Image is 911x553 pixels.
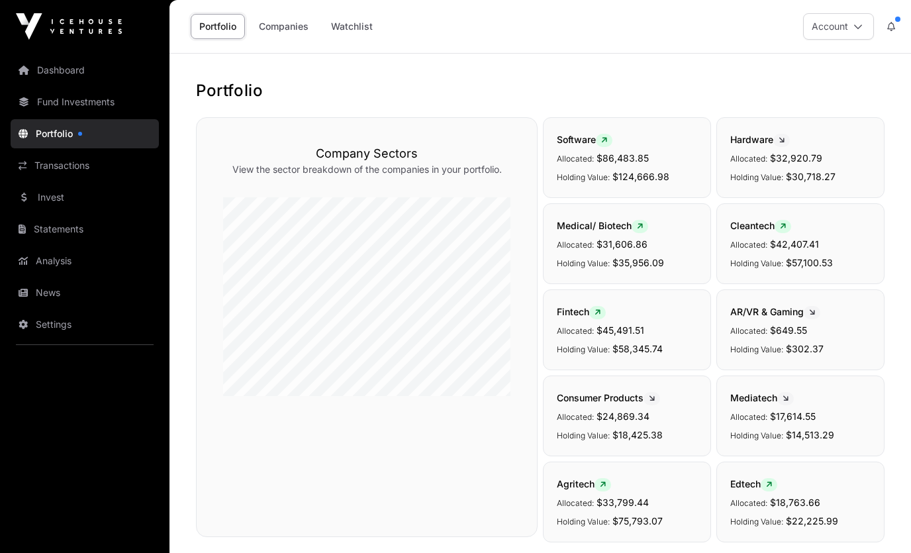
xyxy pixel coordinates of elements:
span: Allocated: [730,240,767,250]
img: Icehouse Ventures Logo [16,13,122,40]
a: Transactions [11,151,159,180]
a: Companies [250,14,317,39]
span: Edtech [730,478,777,489]
span: Holding Value: [557,258,610,268]
a: Portfolio [11,119,159,148]
span: $45,491.51 [597,325,644,336]
span: $22,225.99 [786,515,838,527]
span: Holding Value: [730,430,783,440]
a: News [11,278,159,307]
span: Allocated: [557,412,594,422]
span: $42,407.41 [770,238,819,250]
span: Holding Value: [557,172,610,182]
a: Invest [11,183,159,212]
a: Portfolio [191,14,245,39]
span: $33,799.44 [597,497,649,508]
span: Allocated: [557,240,594,250]
span: Holding Value: [557,517,610,527]
span: $58,345.74 [612,343,663,354]
span: $302.37 [786,343,824,354]
span: Holding Value: [730,172,783,182]
a: Statements [11,215,159,244]
span: Medical/ Biotech [557,220,648,231]
span: Allocated: [557,498,594,508]
a: Analysis [11,246,159,276]
span: $75,793.07 [612,515,663,527]
span: $57,100.53 [786,257,833,268]
h3: Company Sectors [223,144,510,163]
span: $17,614.55 [770,411,816,422]
span: Agritech [557,478,611,489]
span: Allocated: [730,412,767,422]
span: $32,920.79 [770,152,822,164]
span: $35,956.09 [612,257,664,268]
span: Holding Value: [730,258,783,268]
a: Fund Investments [11,87,159,117]
span: AR/VR & Gaming [730,306,820,317]
a: Settings [11,310,159,339]
span: $124,666.98 [612,171,669,182]
span: Allocated: [730,498,767,508]
span: Allocated: [557,154,594,164]
span: Software [557,134,612,145]
span: Mediatech [730,392,794,403]
span: $30,718.27 [786,171,836,182]
span: $24,869.34 [597,411,649,422]
span: $18,763.66 [770,497,820,508]
span: Allocated: [730,326,767,336]
a: Dashboard [11,56,159,85]
a: Watchlist [322,14,381,39]
span: Consumer Products [557,392,660,403]
span: Holding Value: [557,344,610,354]
span: $649.55 [770,325,807,336]
iframe: Chat Widget [845,489,911,553]
button: Account [803,13,874,40]
span: Hardware [730,134,790,145]
span: Allocated: [730,154,767,164]
span: $14,513.29 [786,429,834,440]
span: $18,425.38 [612,429,663,440]
span: Holding Value: [730,344,783,354]
span: Allocated: [557,326,594,336]
span: Fintech [557,306,606,317]
span: Cleantech [730,220,791,231]
p: View the sector breakdown of the companies in your portfolio. [223,163,510,176]
span: $86,483.85 [597,152,649,164]
h1: Portfolio [196,80,885,101]
span: $31,606.86 [597,238,647,250]
span: Holding Value: [730,517,783,527]
span: Holding Value: [557,430,610,440]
